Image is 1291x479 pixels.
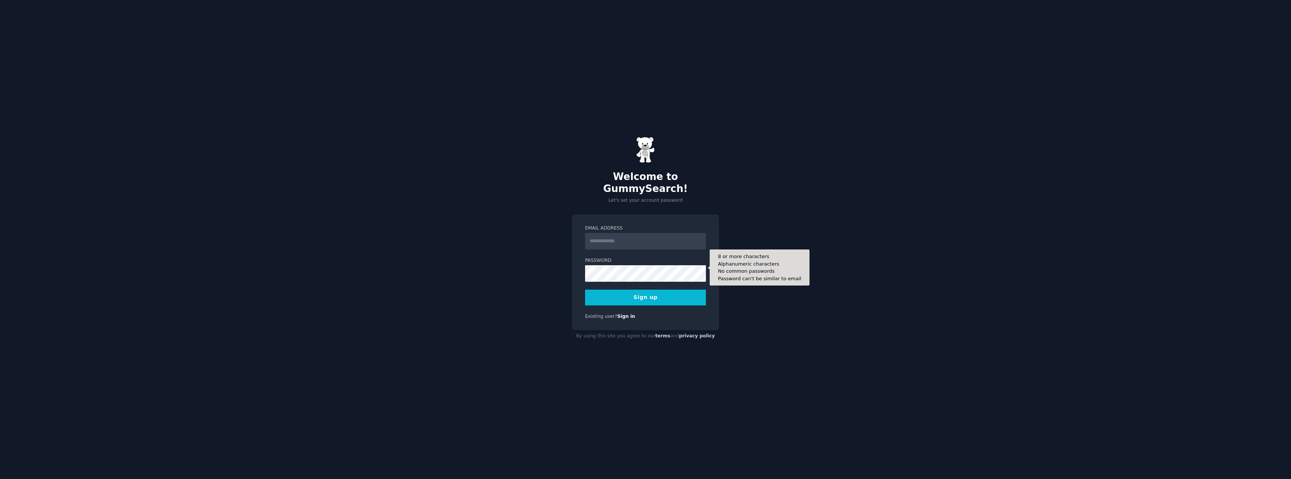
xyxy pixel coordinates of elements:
div: By using this site you agree to our and [572,330,719,342]
p: Let's set your account password [572,197,719,204]
span: Existing user? [585,314,617,319]
label: Password [585,257,706,264]
label: Email Address [585,225,706,232]
a: terms [655,333,670,338]
h2: Welcome to GummySearch! [572,171,719,195]
a: Sign in [617,314,635,319]
img: Gummy Bear [636,137,655,163]
button: Sign up [585,290,706,305]
a: privacy policy [679,333,715,338]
